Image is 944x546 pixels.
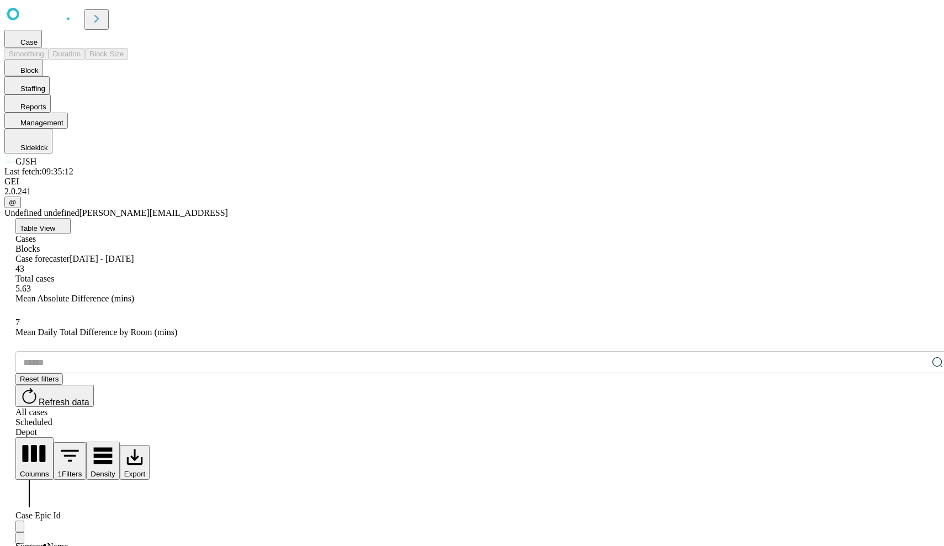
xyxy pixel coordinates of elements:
[4,30,42,48] button: Case
[15,274,54,283] span: Total cases
[15,373,63,385] button: Reset filters
[4,94,51,113] button: Reports
[20,119,63,127] span: Management
[49,48,85,60] button: Duration
[15,254,70,263] span: Case forecaster
[20,66,39,75] span: Block
[85,48,128,60] button: Block Size
[4,48,49,60] button: Smoothing
[4,187,940,197] div: 2.0.241
[58,470,62,478] span: 1
[15,264,24,273] span: 43
[4,113,68,129] button: Management
[86,442,119,479] button: Density
[15,511,74,521] div: Case Epic Id
[15,218,71,234] button: Table View
[4,60,43,76] button: Block
[54,442,87,480] button: Show filters
[20,375,59,383] span: Reset filters
[15,521,24,532] button: Sort
[15,532,24,544] button: Menu
[15,157,36,166] span: GJSH
[39,397,89,407] span: Refresh data
[4,129,52,153] button: Sidekick
[79,208,228,218] span: [PERSON_NAME][EMAIL_ADDRESS]
[15,437,54,480] button: Select columns
[4,177,940,187] div: GEI
[70,254,134,263] span: [DATE] - [DATE]
[120,445,150,480] button: Export
[15,385,94,407] button: Refresh data
[15,327,177,337] span: Mean Daily Total Difference by Room (mins)
[4,167,73,176] span: Last fetch: 09:35:12
[4,197,21,208] button: @
[4,76,50,94] button: Staffing
[15,317,20,327] span: 7
[20,144,48,152] span: Sidekick
[20,224,55,232] span: Table View
[20,103,46,111] span: Reports
[4,208,79,218] span: Undefined undefined
[15,294,134,303] span: Mean Absolute Difference (mins)
[20,38,38,46] span: Case
[9,198,17,206] span: @
[15,284,31,293] span: 5.63
[20,84,45,93] span: Staffing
